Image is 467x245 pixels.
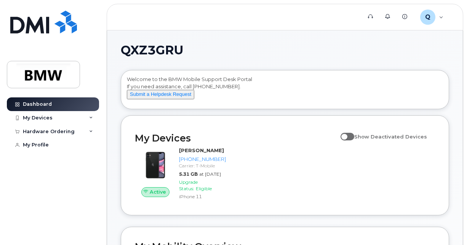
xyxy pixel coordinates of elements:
iframe: Messenger Launcher [434,212,461,239]
a: Submit a Helpdesk Request [127,91,194,97]
span: at [DATE] [199,171,221,177]
span: Show Deactivated Devices [354,134,427,140]
h2: My Devices [135,132,337,144]
span: 5.31 GB [179,171,198,177]
div: iPhone 11 [179,193,226,200]
button: Submit a Helpdesk Request [127,90,194,99]
span: QXZ3GRU [121,45,184,56]
div: Welcome to the BMW Mobile Support Desk Portal If you need assistance, call [PHONE_NUMBER]. [127,76,443,106]
span: Upgrade Status: [179,179,198,191]
strong: [PERSON_NAME] [179,147,224,153]
div: Carrier: T-Mobile [179,162,226,169]
img: iPhone_11.jpg [141,151,170,180]
span: Eligible [196,186,212,191]
div: [PHONE_NUMBER] [179,156,226,163]
span: Active [150,188,166,196]
input: Show Deactivated Devices [341,129,347,135]
a: Active[PERSON_NAME][PHONE_NUMBER]Carrier: T-Mobile5.31 GBat [DATE]Upgrade Status:EligibleiPhone 11 [135,147,229,201]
